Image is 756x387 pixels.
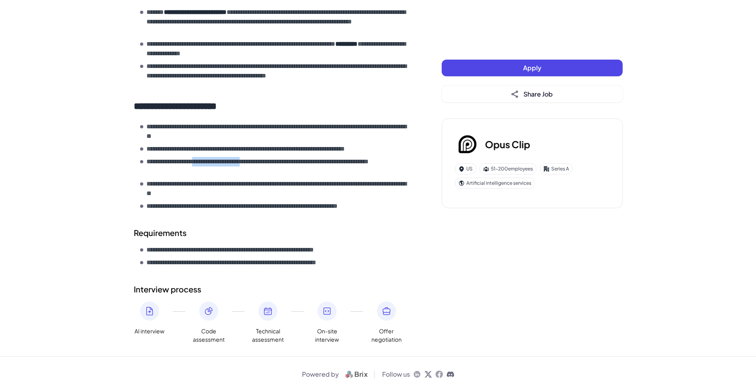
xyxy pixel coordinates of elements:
span: Offer negotiation [371,327,402,344]
span: Share Job [523,90,553,98]
div: US [455,163,476,174]
h2: Requirements [134,227,410,239]
span: Technical assessment [252,327,284,344]
div: Artificial intelligence services [455,178,535,189]
div: 51-200 employees [479,163,537,174]
h3: Opus Clip [485,137,530,151]
h2: Interview process [134,283,410,295]
span: Code assessment [193,327,225,344]
button: Share Job [442,86,623,103]
span: Follow us [382,370,410,379]
img: Op [455,132,480,157]
span: AI interview [135,327,164,335]
div: Series A [540,163,573,174]
span: Apply [523,64,541,72]
img: logo [342,370,371,379]
span: On-site interview [311,327,343,344]
button: Apply [442,60,623,76]
span: Powered by [302,370,339,379]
